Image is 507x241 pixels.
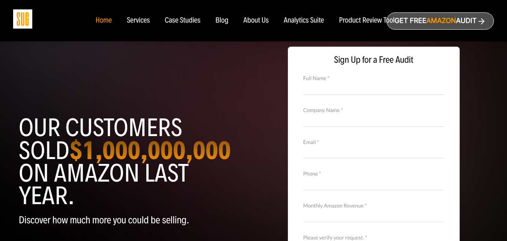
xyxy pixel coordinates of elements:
label: Monthly Amazon Revenue * [303,202,444,210]
input: Email * [303,145,444,158]
span: Sign Up for a Free Audit [296,55,452,65]
strong: $1,000,000,000 [69,135,231,166]
p: Discover how much more you could be selling. [19,215,248,226]
a: About Us [244,17,269,25]
label: Full Name * [303,74,444,82]
a: Blog [215,17,229,25]
a: Services [127,17,150,25]
label: Email * [303,138,444,146]
label: Phone * [303,170,444,178]
a: Home [95,17,111,25]
input: Contact Number * [303,177,444,190]
span: Amazon [426,17,456,25]
input: Monthly Amazon Revenue * [303,209,444,222]
input: Company Name * [303,113,444,126]
a: Product Review Tool [339,17,394,25]
a: Analytics Suite [284,17,324,25]
h1: Our customers sold on Amazon last year. [19,117,248,207]
input: Full Name * [303,81,444,94]
label: Company Name * [303,106,444,114]
img: Sug [13,9,32,29]
a: Get freeAmazonAudit [387,12,494,30]
a: Case Studies [165,17,200,25]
